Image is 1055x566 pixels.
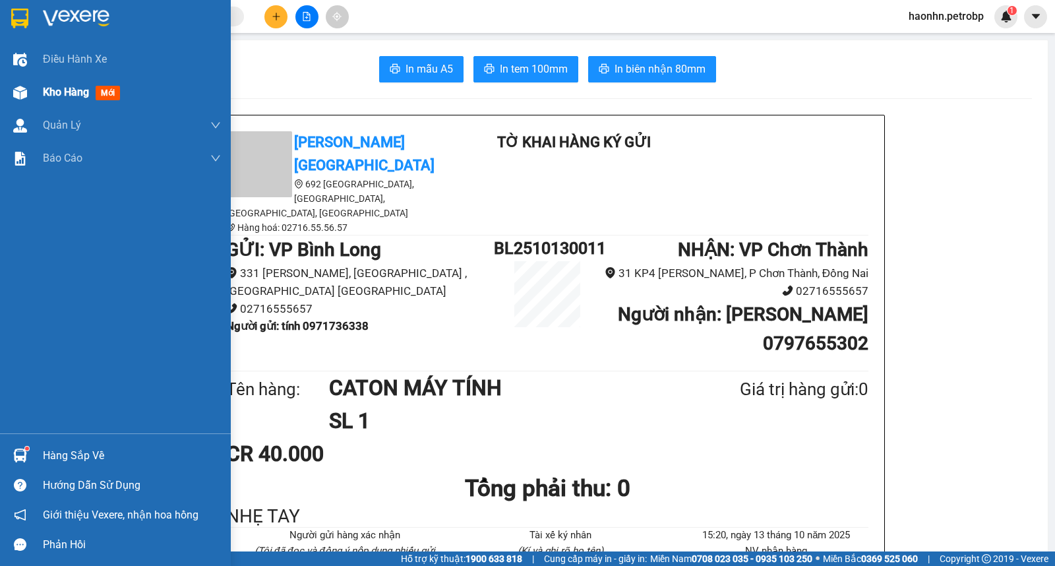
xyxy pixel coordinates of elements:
li: Tài xế ký nhân [468,528,652,544]
span: copyright [982,554,991,563]
div: VP Bình Long [11,11,94,43]
li: 02716555657 [601,282,868,300]
div: VP Chơn Thành [103,11,208,43]
button: file-add [295,5,318,28]
span: phone [782,285,793,296]
button: printerIn biên nhận 80mm [588,56,716,82]
b: NHẬN : VP Chơn Thành [678,239,868,261]
li: 692 [GEOGRAPHIC_DATA], [GEOGRAPHIC_DATA], [GEOGRAPHIC_DATA], [GEOGRAPHIC_DATA] [226,177,464,220]
img: logo-vxr [11,9,28,28]
span: plus [272,12,281,21]
span: down [210,153,221,164]
span: In mẫu A5 [406,61,453,77]
sup: 1 [1008,6,1017,15]
h1: SL 1 [329,404,676,437]
li: 02716555657 [226,300,494,318]
span: environment [226,267,237,278]
li: 31 KP4 [PERSON_NAME], P Chơn Thành, Đồng Nai [601,265,868,282]
div: tính [11,43,94,59]
strong: 0369 525 060 [861,553,918,564]
span: ⚪️ [816,556,820,561]
div: CR 40.000 [226,437,438,470]
li: Hàng hoá: 02716.55.56.57 [226,220,464,235]
span: aim [332,12,342,21]
button: aim [326,5,349,28]
button: printerIn tem 100mm [473,56,578,82]
li: Người gửi hàng xác nhận [253,528,437,544]
span: down [210,120,221,131]
span: mới [96,86,120,100]
span: In biên nhận 80mm [615,61,706,77]
div: Giá trị hàng gửi: 0 [676,376,868,403]
span: 1 [1010,6,1014,15]
span: question-circle [14,479,26,491]
b: Người nhận : [PERSON_NAME] 0797655302 [618,303,868,354]
img: warehouse-icon [13,53,27,67]
i: (Kí và ghi rõ họ tên) [518,545,603,557]
span: phone [226,223,235,232]
span: message [14,538,26,551]
strong: 0708 023 035 - 0935 103 250 [692,553,812,564]
li: 331 [PERSON_NAME], [GEOGRAPHIC_DATA] , [GEOGRAPHIC_DATA] [GEOGRAPHIC_DATA] [226,265,494,299]
span: phone [226,303,237,314]
span: printer [390,63,400,76]
span: In tem 100mm [500,61,568,77]
span: | [928,551,930,566]
b: TỜ KHAI HÀNG KÝ GỬI [497,134,651,150]
img: warehouse-icon [13,449,27,462]
h1: CATON MÁY TÍNH [329,371,676,404]
li: 15:20, ngày 13 tháng 10 năm 2025 [684,528,868,544]
img: warehouse-icon [13,86,27,100]
span: Hỗ trợ kỹ thuật: [401,551,522,566]
div: Hướng dẫn sử dụng [43,476,221,495]
span: Gửi: [11,13,32,26]
div: Tên hàng: [226,376,329,403]
span: Điều hành xe [43,51,107,67]
span: CR : [10,86,30,100]
strong: 1900 633 818 [466,553,522,564]
span: Giới thiệu Vexere, nhận hoa hồng [43,507,198,523]
div: Phản hồi [43,535,221,555]
h1: BL2510130011 [494,236,601,261]
sup: 1 [25,447,29,451]
b: [PERSON_NAME][GEOGRAPHIC_DATA] [294,134,435,173]
span: printer [599,63,609,76]
span: environment [605,267,616,278]
span: Báo cáo [43,150,82,166]
span: caret-down [1030,11,1042,22]
b: Người gửi : tính 0971736338 [226,319,369,332]
span: file-add [302,12,311,21]
span: Miền Bắc [823,551,918,566]
img: warehouse-icon [13,119,27,133]
span: notification [14,509,26,521]
img: solution-icon [13,152,27,166]
button: printerIn mẫu A5 [379,56,464,82]
span: Nhận: [103,13,135,26]
span: Quản Lý [43,117,81,133]
span: Kho hàng [43,86,89,98]
button: plus [264,5,287,28]
img: icon-new-feature [1000,11,1012,22]
div: [PERSON_NAME] [103,43,208,59]
span: haonhn.petrobp [898,8,994,24]
span: Miền Nam [650,551,812,566]
span: printer [484,63,495,76]
li: NV nhận hàng [684,544,868,559]
span: | [532,551,534,566]
h1: Tổng phải thu: 0 [226,470,868,507]
div: NHẸ TAY [226,507,868,527]
div: Hàng sắp về [43,446,221,466]
div: 40.000 [10,85,96,101]
span: environment [294,179,303,189]
button: caret-down [1024,5,1047,28]
span: Cung cấp máy in - giấy in: [544,551,647,566]
b: GỬI : VP Bình Long [226,239,381,261]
